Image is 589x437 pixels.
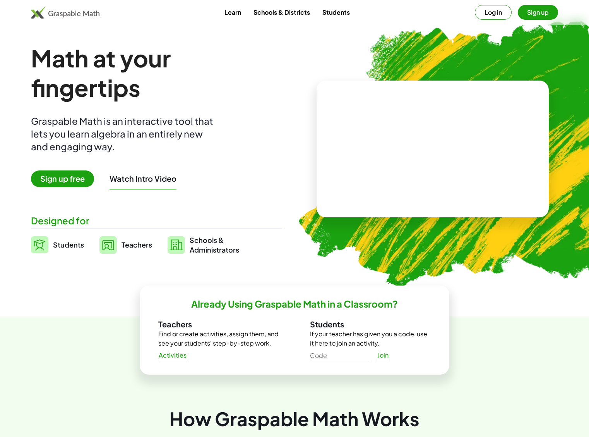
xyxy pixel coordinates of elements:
[218,5,247,19] a: Learn
[31,406,558,432] div: How Graspable Math Works
[158,351,187,360] span: Activities
[158,319,279,329] h3: Teachers
[377,351,389,360] span: Join
[152,348,193,362] a: Activities
[375,120,491,178] video: What is this? This is dynamic math notation. Dynamic math notation plays a central role in how Gr...
[518,5,558,20] button: Sign up
[31,115,217,153] div: Graspable Math is an interactive tool that lets you learn algebra in an entirely new and engaging...
[168,236,185,254] img: svg%3e
[475,5,512,20] button: Log in
[310,329,431,348] p: If your teacher has given you a code, use it here to join an activity.
[110,174,176,184] button: Watch Intro Video
[316,5,356,19] a: Students
[168,235,239,255] a: Schools &Administrators
[190,235,239,255] span: Schools & Administrators
[31,214,282,227] div: Designed for
[310,319,431,329] h3: Students
[31,236,48,253] img: svg%3e
[191,298,398,310] h2: Already Using Graspable Math in a Classroom?
[99,236,117,254] img: svg%3e
[370,348,395,362] a: Join
[247,5,316,19] a: Schools & Districts
[122,240,152,249] span: Teachers
[31,170,94,187] span: Sign up free
[158,329,279,348] p: Find or create activities, assign them, and see your students' step-by-step work.
[31,235,84,255] a: Students
[31,43,277,102] h1: Math at your fingertips
[53,240,84,249] span: Students
[99,235,152,255] a: Teachers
